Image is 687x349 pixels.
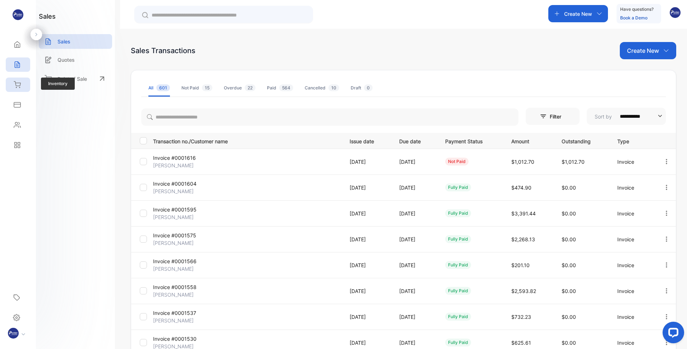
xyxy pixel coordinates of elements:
[57,38,70,45] p: Sales
[617,339,648,346] p: Invoice
[617,184,648,191] p: Invoice
[350,261,384,269] p: [DATE]
[511,159,534,165] span: $1,012.70
[511,314,531,320] span: $732.23
[328,84,339,91] span: 10
[620,42,676,59] button: Create New
[57,56,75,64] p: Quotes
[350,236,384,243] p: [DATE]
[39,52,112,67] a: Quotes
[595,113,612,120] p: Sort by
[445,209,471,217] div: fully paid
[267,85,293,91] div: Paid
[224,85,255,91] div: Overdue
[511,288,536,294] span: $2,593.82
[153,136,341,145] p: Transaction no./Customer name
[587,108,666,125] button: Sort by
[562,262,576,268] span: $0.00
[562,314,576,320] span: $0.00
[562,236,576,242] span: $0.00
[148,85,170,91] div: All
[39,71,112,87] a: Point of Sale
[627,46,659,55] p: Create New
[445,183,471,191] div: fully paid
[562,159,585,165] span: $1,012.70
[202,84,212,91] span: 15
[57,75,87,83] p: Point of Sale
[153,154,216,162] p: Invoice #0001616
[564,10,592,18] p: Create New
[39,11,56,21] h1: sales
[350,184,384,191] p: [DATE]
[364,84,373,91] span: 0
[399,313,430,321] p: [DATE]
[156,84,170,91] span: 601
[305,85,339,91] div: Cancelled
[350,339,384,346] p: [DATE]
[617,236,648,243] p: Invoice
[399,158,430,166] p: [DATE]
[562,210,576,217] span: $0.00
[445,339,471,346] div: fully paid
[350,313,384,321] p: [DATE]
[153,239,216,247] p: [PERSON_NAME]
[670,5,681,22] button: avatar
[445,313,471,321] div: fully paid
[511,210,536,217] span: $3,391.44
[153,265,216,273] p: [PERSON_NAME]
[39,34,112,49] a: Sales
[153,162,216,169] p: [PERSON_NAME]
[445,136,497,145] p: Payment Status
[245,84,255,91] span: 22
[617,287,648,295] p: Invoice
[445,261,471,269] div: fully paid
[41,78,75,90] span: Inventory
[181,85,212,91] div: Not Paid
[351,85,373,91] div: Draft
[399,184,430,191] p: [DATE]
[8,328,19,339] img: profile
[153,187,216,195] p: [PERSON_NAME]
[399,136,430,145] p: Due date
[153,206,216,213] p: Invoice #0001595
[399,236,430,243] p: [DATE]
[153,317,216,324] p: [PERSON_NAME]
[350,210,384,217] p: [DATE]
[153,180,216,187] p: Invoice #0001604
[620,15,647,20] a: Book a Demo
[153,232,216,239] p: Invoice #0001575
[445,235,471,243] div: fully paid
[511,136,547,145] p: Amount
[153,335,216,343] p: Invoice #0001530
[511,340,531,346] span: $625.61
[153,309,216,317] p: Invoice #0001537
[617,261,648,269] p: Invoice
[399,261,430,269] p: [DATE]
[511,185,531,191] span: $474.90
[548,5,608,22] button: Create New
[511,236,535,242] span: $2,268.13
[153,291,216,298] p: [PERSON_NAME]
[620,6,654,13] p: Have questions?
[350,136,384,145] p: Issue date
[657,319,687,349] iframe: LiveChat chat widget
[153,257,216,265] p: Invoice #0001566
[562,185,576,191] span: $0.00
[617,158,648,166] p: Invoice
[399,287,430,295] p: [DATE]
[562,340,576,346] span: $0.00
[670,7,681,18] img: avatar
[153,213,216,221] p: [PERSON_NAME]
[131,45,195,56] div: Sales Transactions
[399,210,430,217] p: [DATE]
[445,287,471,295] div: fully paid
[562,288,576,294] span: $0.00
[511,262,530,268] span: $201.10
[350,158,384,166] p: [DATE]
[350,287,384,295] p: [DATE]
[617,313,648,321] p: Invoice
[153,283,216,291] p: Invoice #0001558
[399,339,430,346] p: [DATE]
[617,210,648,217] p: Invoice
